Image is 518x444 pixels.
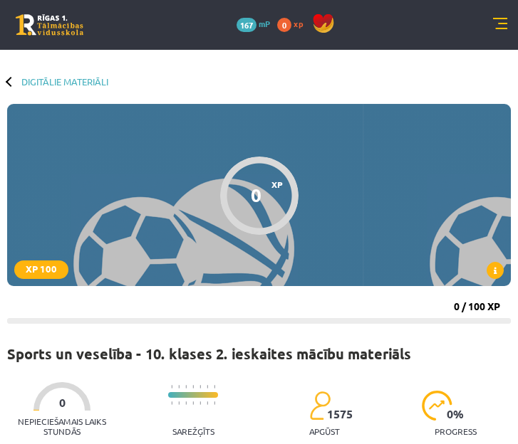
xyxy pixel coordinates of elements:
[327,408,353,421] span: 1575
[171,385,172,388] img: icon-short-line-57e1e144782c952c97e751825c79c345078a6d821885a25fce030b3d8c18986b.svg
[16,14,83,36] a: Rīgas 1. Tālmācības vidusskola
[192,401,194,405] img: icon-short-line-57e1e144782c952c97e751825c79c345078a6d821885a25fce030b3d8c18986b.svg
[309,391,330,421] img: students-c634bb4e5e11cddfef0936a35e636f08e4e9abd3cc4e673bd6f9a4125e45ecb1.svg
[185,401,187,405] img: icon-short-line-57e1e144782c952c97e751825c79c345078a6d821885a25fce030b3d8c18986b.svg
[277,18,310,29] a: 0 xp
[59,396,66,409] span: 0
[21,76,108,87] a: Digitālie materiāli
[251,184,261,206] div: 0
[7,416,117,436] p: Nepieciešamais laiks stundās
[178,385,180,388] img: icon-short-line-57e1e144782c952c97e751825c79c345078a6d821885a25fce030b3d8c18986b.svg
[447,408,465,421] span: 0 %
[435,426,477,436] p: progress
[178,401,180,405] img: icon-short-line-57e1e144782c952c97e751825c79c345078a6d821885a25fce030b3d8c18986b.svg
[214,385,215,388] img: icon-short-line-57e1e144782c952c97e751825c79c345078a6d821885a25fce030b3d8c18986b.svg
[192,385,194,388] img: icon-short-line-57e1e144782c952c97e751825c79c345078a6d821885a25fce030b3d8c18986b.svg
[259,18,270,29] span: mP
[7,345,411,362] h1: Sports un veselība - 10. klases 2. ieskaites mācību materiāls
[185,385,187,388] img: icon-short-line-57e1e144782c952c97e751825c79c345078a6d821885a25fce030b3d8c18986b.svg
[14,260,68,279] div: XP 100
[207,385,208,388] img: icon-short-line-57e1e144782c952c97e751825c79c345078a6d821885a25fce030b3d8c18986b.svg
[422,391,452,421] img: icon-progress-161ccf0a02000e728c5f80fcf4c31c7af3da0e1684b2b1d7c360e028c24a22f1.svg
[309,426,340,436] p: apgūst
[171,401,172,405] img: icon-short-line-57e1e144782c952c97e751825c79c345078a6d821885a25fce030b3d8c18986b.svg
[200,401,201,405] img: icon-short-line-57e1e144782c952c97e751825c79c345078a6d821885a25fce030b3d8c18986b.svg
[214,401,215,405] img: icon-short-line-57e1e144782c952c97e751825c79c345078a6d821885a25fce030b3d8c18986b.svg
[294,18,303,29] span: xp
[207,401,208,405] img: icon-short-line-57e1e144782c952c97e751825c79c345078a6d821885a25fce030b3d8c18986b.svg
[271,179,283,189] span: XP
[172,426,214,436] p: Sarežģīts
[277,18,291,32] span: 0
[200,385,201,388] img: icon-short-line-57e1e144782c952c97e751825c79c345078a6d821885a25fce030b3d8c18986b.svg
[237,18,257,32] span: 167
